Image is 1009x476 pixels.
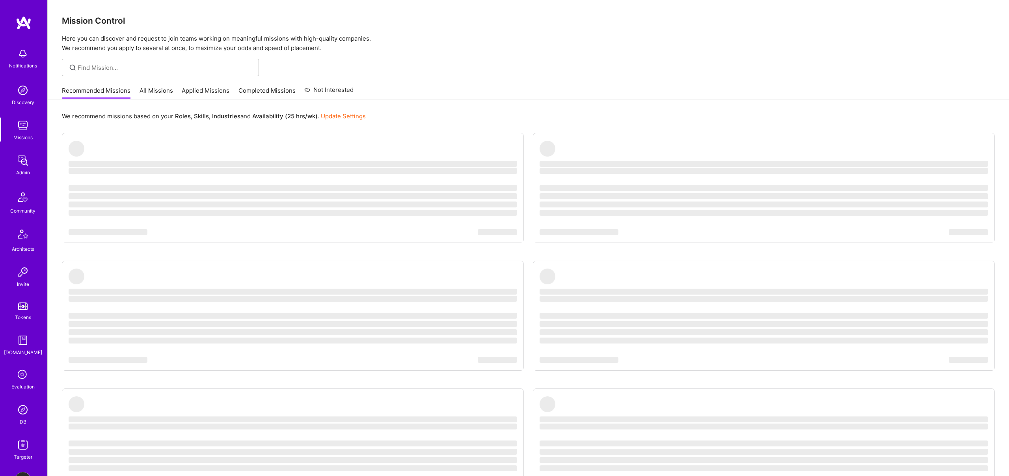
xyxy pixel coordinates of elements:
b: Roles [175,112,191,120]
img: logo [16,16,32,30]
a: Not Interested [304,85,354,99]
div: DB [20,418,26,426]
img: tokens [18,302,28,310]
img: bell [15,46,31,62]
div: Evaluation [11,383,35,391]
img: Community [13,188,32,207]
i: icon SearchGrey [68,63,77,72]
img: discovery [15,82,31,98]
h3: Mission Control [62,16,995,26]
a: Applied Missions [182,86,229,99]
img: Invite [15,264,31,280]
div: Missions [13,133,33,142]
a: Recommended Missions [62,86,130,99]
input: Find Mission... [78,63,253,72]
img: teamwork [15,118,31,133]
img: Architects [13,226,32,245]
div: Tokens [15,313,31,321]
img: Skill Targeter [15,437,31,453]
b: Industries [212,112,240,120]
b: Availability (25 hrs/wk) [252,112,318,120]
p: We recommend missions based on your , , and . [62,112,366,120]
p: Here you can discover and request to join teams working on meaningful missions with high-quality ... [62,34,995,53]
div: Admin [16,168,30,177]
a: Update Settings [321,112,366,120]
div: Targeter [14,453,32,461]
div: Community [10,207,35,215]
a: All Missions [140,86,173,99]
div: Invite [17,280,29,288]
div: Architects [12,245,34,253]
a: Completed Missions [238,86,296,99]
div: Notifications [9,62,37,70]
b: Skills [194,112,209,120]
i: icon SelectionTeam [15,368,30,383]
div: [DOMAIN_NAME] [4,348,42,357]
img: admin teamwork [15,153,31,168]
img: Admin Search [15,402,31,418]
img: guide book [15,332,31,348]
div: Discovery [12,98,34,106]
